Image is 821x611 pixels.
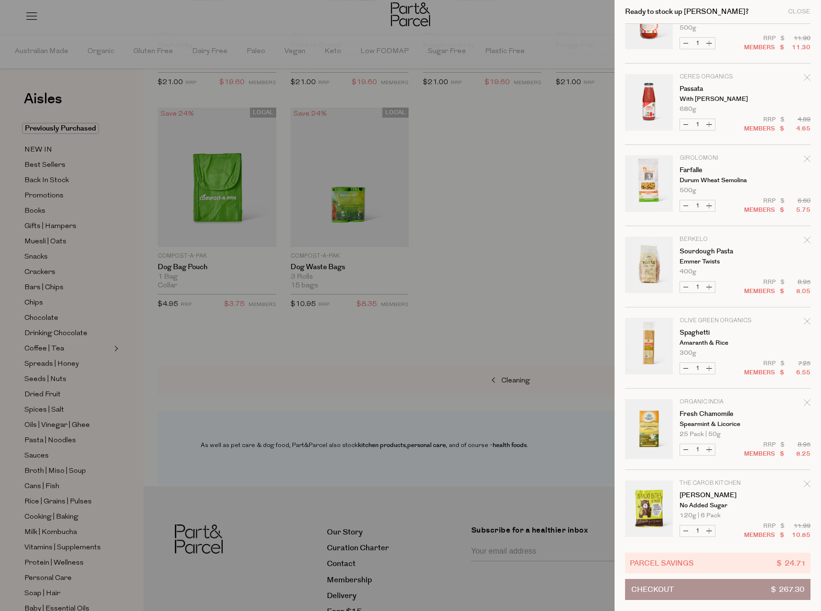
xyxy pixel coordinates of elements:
p: Berkelo [680,237,754,242]
a: Spaghetti [680,329,754,336]
input: QTY Home Base Sauce [691,38,703,49]
span: 120g | 6 Pack [680,513,721,519]
p: Ceres Organics [680,74,754,80]
div: Remove Spaghetti [804,316,810,329]
span: Parcel Savings [630,557,694,568]
a: Sourdough Pasta [680,248,754,255]
p: No Added Sugar [680,502,754,509]
span: 25 pack | 50g [680,431,721,437]
p: Amaranth & Rice [680,340,754,346]
input: QTY Farfalle [691,200,703,211]
div: Remove Passata [804,73,810,86]
p: Emmer Twists [680,259,754,265]
h2: Ready to stock up [PERSON_NAME]? [625,8,749,15]
span: 500g [680,25,696,31]
p: Spearmint & Licorice [680,421,754,427]
p: With [PERSON_NAME] [680,96,754,102]
div: Remove Farfalle [804,154,810,167]
a: [PERSON_NAME] [680,492,754,499]
a: Farfalle [680,167,754,174]
div: Remove Sourdough Pasta [804,235,810,248]
input: QTY Passata [691,119,703,130]
div: Close [788,9,810,15]
p: Girolomoni [680,155,754,161]
button: Checkout$ 267.30 [625,579,810,600]
div: Remove Carob Sultanas [804,479,810,492]
span: 500g [680,187,696,194]
p: Durum Wheat Semolina [680,177,754,184]
input: QTY Sourdough Pasta [691,282,703,293]
p: The Carob Kitchen [680,480,754,486]
p: Olive Green Organics [680,318,754,324]
input: QTY Fresh Chamomile [691,444,703,455]
span: $ 267.30 [771,579,804,600]
div: Remove Fresh Chamomile [804,398,810,411]
span: Checkout [631,579,674,600]
span: $ 24.71 [777,557,806,568]
span: 300g [680,350,696,356]
input: QTY Spaghetti [691,363,703,374]
input: QTY Carob Sultanas [691,525,703,536]
p: Organic India [680,399,754,405]
span: 400g [680,269,696,275]
a: Passata [680,86,754,92]
a: Fresh Chamomile [680,411,754,417]
span: 680g [680,106,696,112]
